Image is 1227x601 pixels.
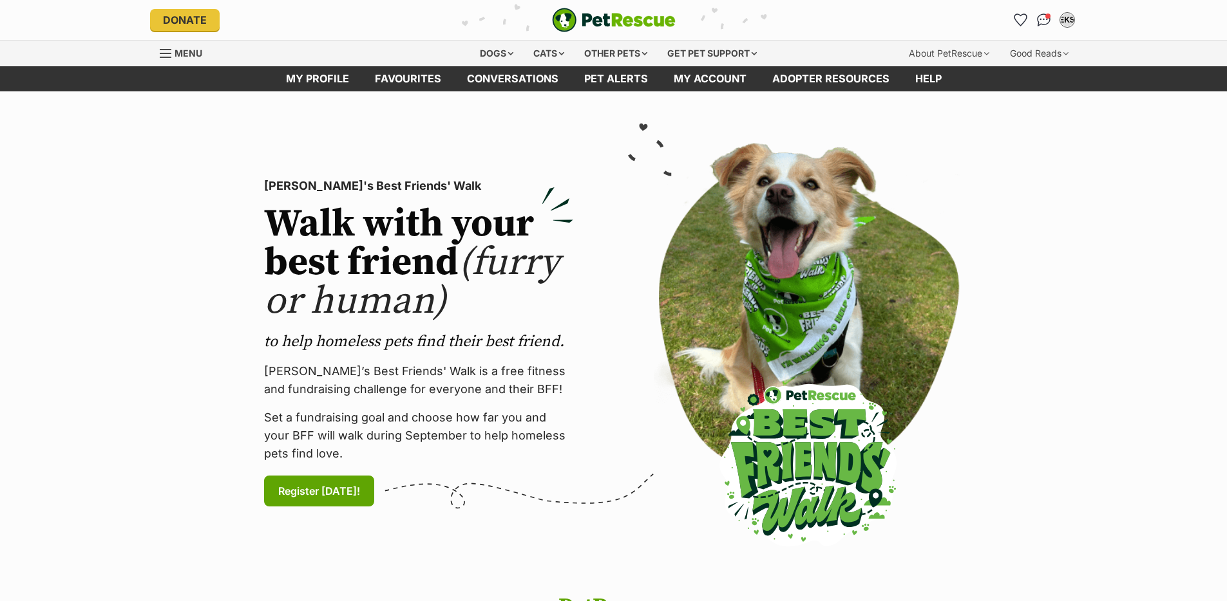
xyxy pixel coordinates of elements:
[160,41,211,64] a: Menu
[552,8,676,32] img: logo-e224e6f780fb5917bec1dbf3a21bbac754714ae5b6737aabdf751b685950b380.svg
[1034,10,1054,30] a: Conversations
[264,362,573,398] p: [PERSON_NAME]’s Best Friends' Walk is a free fitness and fundraising challenge for everyone and t...
[571,66,661,91] a: Pet alerts
[150,9,220,31] a: Donate
[264,177,573,195] p: [PERSON_NAME]'s Best Friends' Walk
[524,41,573,66] div: Cats
[1011,10,1078,30] ul: Account quick links
[264,205,573,321] h2: Walk with your best friend
[1061,14,1074,26] div: EKS
[264,476,374,506] a: Register [DATE]!
[175,48,202,59] span: Menu
[902,66,955,91] a: Help
[661,66,759,91] a: My account
[273,66,362,91] a: My profile
[264,331,573,352] p: to help homeless pets find their best friend.
[1037,14,1051,26] img: chat-41dd97257d64d25036548639549fe6c8038ab92f7586957e7f3b1b290dea8141.svg
[658,41,766,66] div: Get pet support
[1011,10,1031,30] a: Favourites
[1057,10,1078,30] button: My account
[264,239,560,326] span: (furry or human)
[759,66,902,91] a: Adopter resources
[471,41,522,66] div: Dogs
[900,41,998,66] div: About PetRescue
[264,409,573,463] p: Set a fundraising goal and choose how far you and your BFF will walk during September to help hom...
[454,66,571,91] a: conversations
[1001,41,1078,66] div: Good Reads
[552,8,676,32] a: PetRescue
[278,483,360,499] span: Register [DATE]!
[575,41,656,66] div: Other pets
[362,66,454,91] a: Favourites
